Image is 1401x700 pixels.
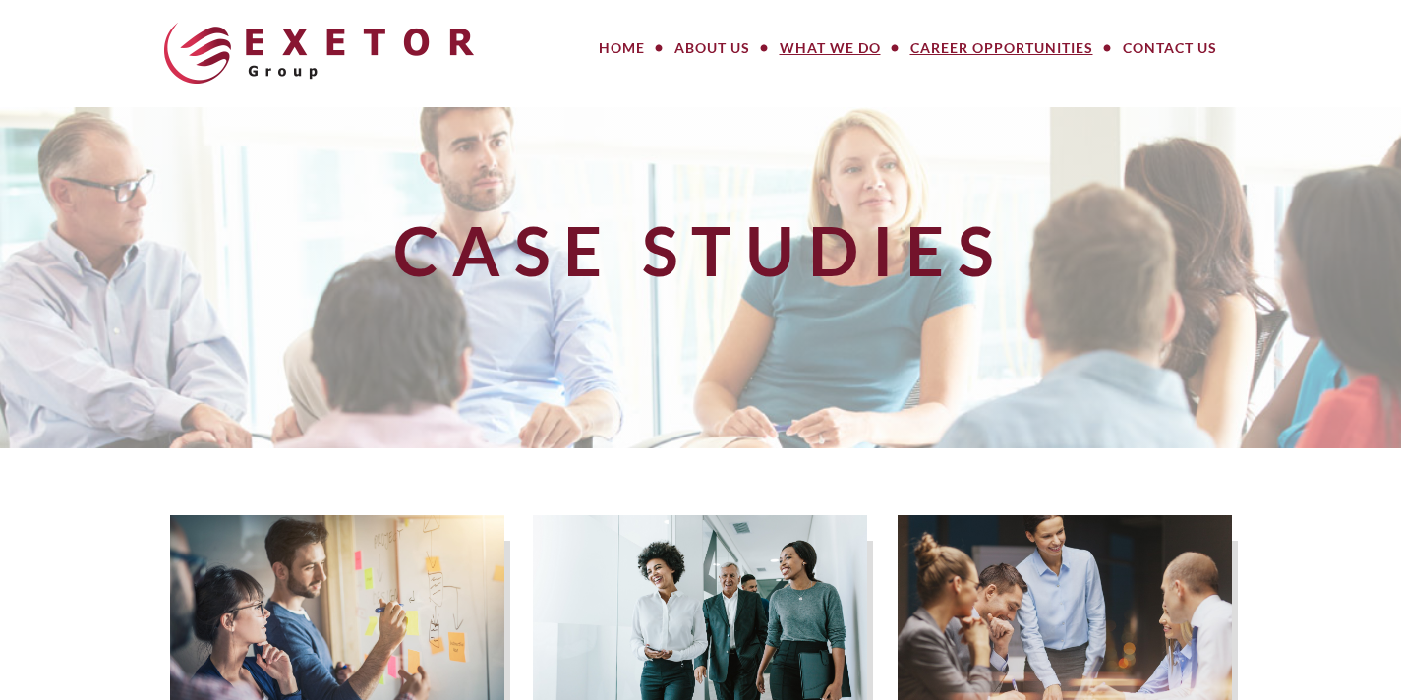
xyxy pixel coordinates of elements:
[1108,29,1232,68] a: Contact Us
[660,29,765,68] a: About Us
[584,29,660,68] a: Home
[896,29,1108,68] a: Career Opportunities
[765,29,896,68] a: What We Do
[164,23,474,84] img: The Exetor Group
[144,213,1258,287] h1: Case Studies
